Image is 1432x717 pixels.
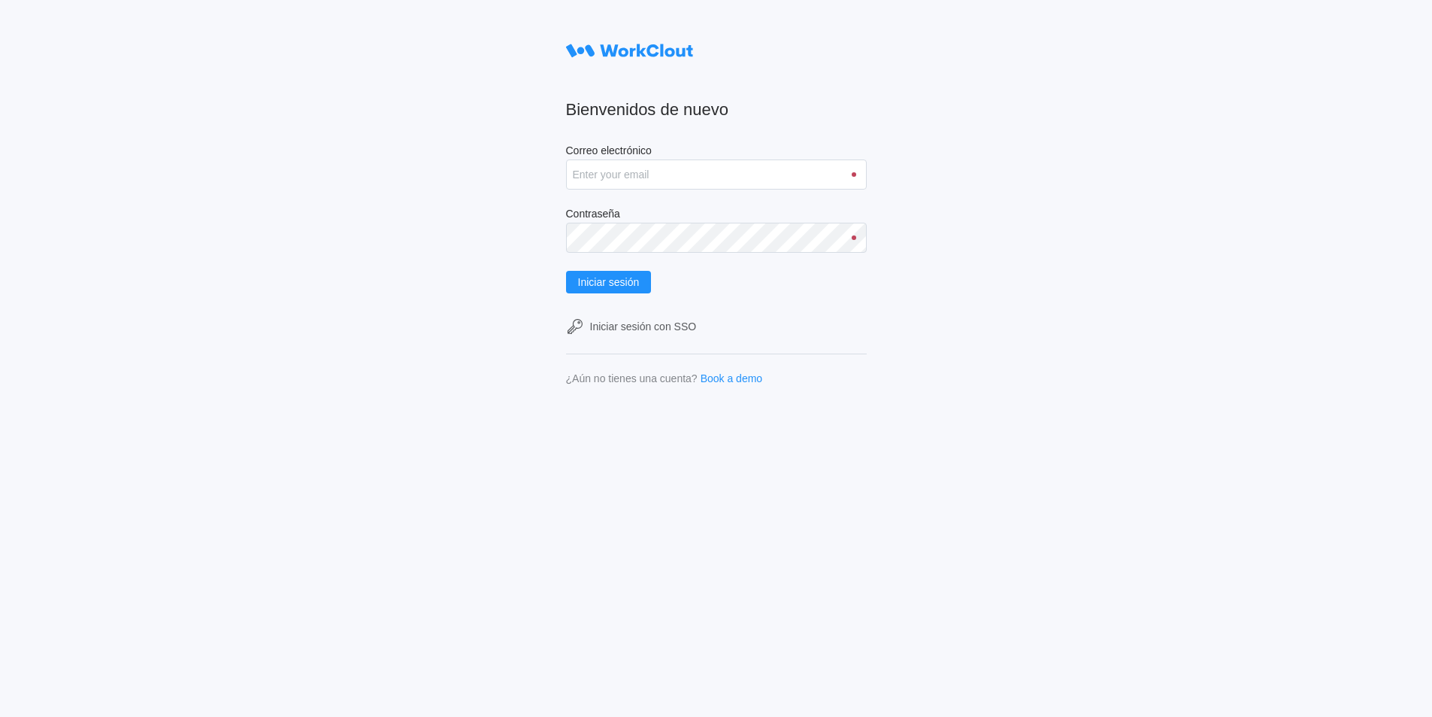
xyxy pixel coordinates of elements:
div: ¿Aún no tienes una cuenta? [566,372,698,384]
button: Iniciar sesión [566,271,652,293]
label: Contraseña [566,208,867,223]
h2: Bienvenidos de nuevo [566,99,867,120]
div: Iniciar sesión con SSO [590,321,697,333]
a: Iniciar sesión con SSO [566,317,867,336]
span: Iniciar sesión [578,277,640,287]
input: Enter your email [566,160,867,190]
a: Book a demo [701,372,763,384]
label: Correo electrónico [566,144,867,160]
